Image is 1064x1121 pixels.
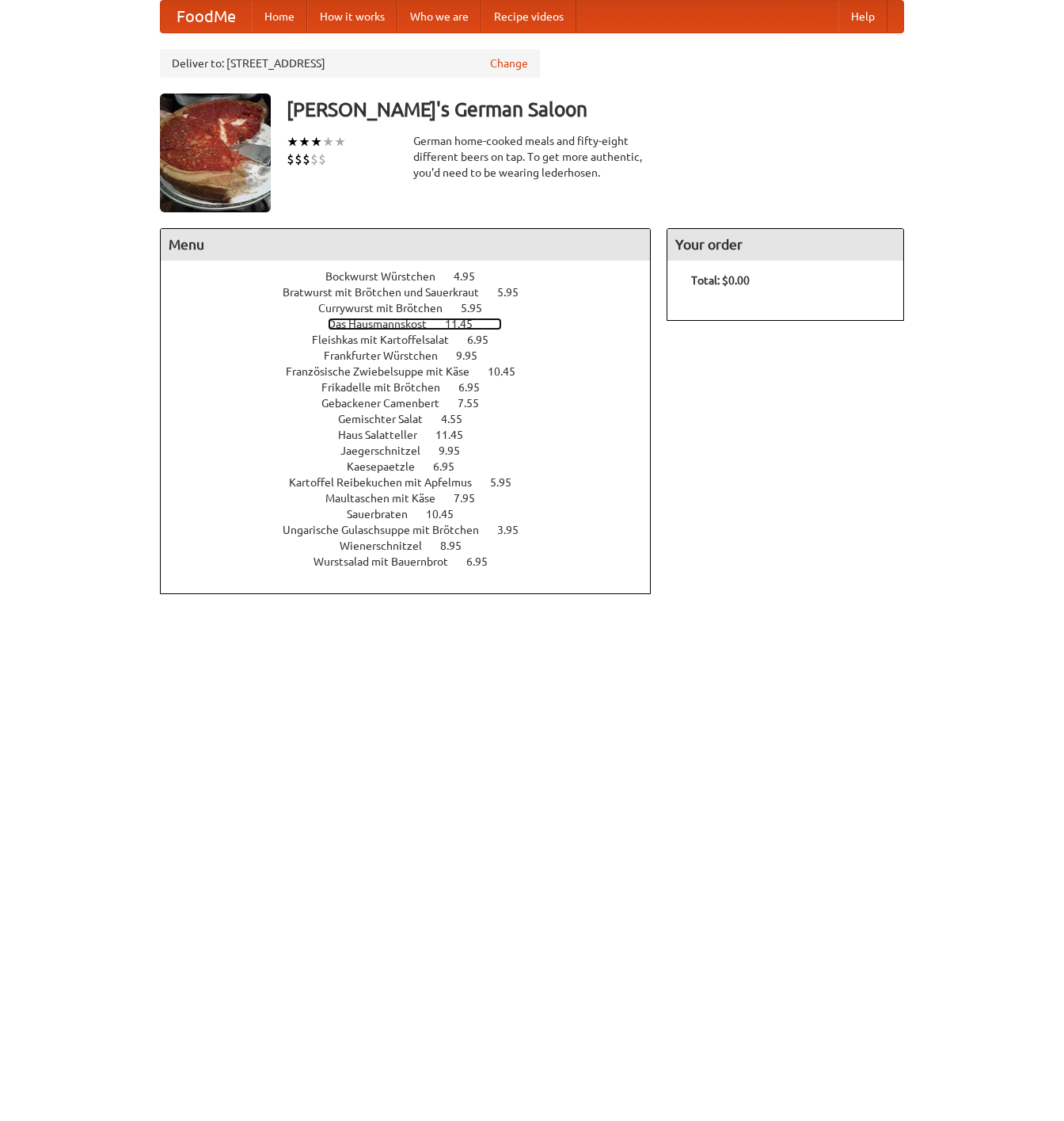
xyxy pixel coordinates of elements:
a: How it works [307,1,397,32]
a: Sauerbraten 10.45 [347,508,483,520]
span: 6.95 [466,555,503,568]
li: $ [302,151,310,168]
span: Gebackener Camenbert [321,397,455,410]
h4: Your order [667,229,903,261]
li: ★ [310,133,322,151]
a: Frankfurter Würstchen 9.95 [324,349,507,362]
div: German home-cooked meals and fifty-eight different beers on tap. To get more authentic, you'd nee... [413,133,651,181]
span: 10.45 [426,508,469,520]
h3: [PERSON_NAME]'s German Saloon [287,93,904,125]
li: ★ [334,133,346,151]
li: ★ [298,133,310,151]
a: Help [838,1,887,32]
li: $ [310,151,318,168]
span: Frankfurter Würstchen [324,349,454,362]
span: Wurstsalad mit Bauernbrot [313,555,464,568]
span: Bratwurst mit Brötchen und Sauerkraut [283,286,495,299]
span: 5.95 [461,302,498,315]
a: Wurstsalad mit Bauernbrot 6.95 [313,555,517,568]
a: Frikadelle mit Brötchen 6.95 [321,381,509,394]
span: Currywurst mit Brötchen [318,302,458,315]
span: 6.95 [433,460,470,473]
span: Frikadelle mit Brötchen [321,381,456,394]
a: Who we are [397,1,481,32]
a: Wienerschnitzel 8.95 [340,540,491,552]
span: 5.95 [497,286,534,299]
span: Ungarische Gulaschsuppe mit Brötchen [283,524,495,536]
a: Das Hausmannskost 11.45 [328,318,502,330]
a: Change [490,55,528,71]
img: angular.jpg [160,93,271,212]
li: $ [294,151,302,168]
span: Kartoffel Reibekuchen mit Apfelmus [289,476,488,489]
a: Maultaschen mit Käse 7.95 [325,492,504,505]
span: Haus Salatteller [338,429,433,441]
span: 6.95 [458,381,496,394]
a: Gemischter Salat 4.55 [338,413,492,425]
span: 3.95 [497,524,534,536]
span: 9.95 [456,349,493,362]
a: Jaegerschnitzel 9.95 [340,444,489,457]
b: Total: $0.00 [691,274,750,287]
h4: Menu [161,229,650,261]
span: 4.55 [441,413,478,425]
span: 11.45 [435,429,479,441]
li: $ [318,151,326,168]
span: 10.45 [488,365,531,378]
a: Currywurst mit Brötchen 5.95 [318,302,511,315]
span: Sauerbraten [347,508,424,520]
li: ★ [322,133,334,151]
span: Kaesepaetzle [347,460,431,473]
span: 7.55 [458,397,495,410]
span: Jaegerschnitzel [340,444,436,457]
li: ★ [287,133,298,151]
span: Maultaschen mit Käse [325,492,451,505]
a: Ungarische Gulaschsuppe mit Brötchen 3.95 [283,524,548,536]
a: Home [252,1,307,32]
a: Bockwurst Würstchen 4.95 [325,270,504,283]
span: Gemischter Salat [338,413,439,425]
a: FoodMe [161,1,252,32]
span: 8.95 [440,540,477,552]
div: Deliver to: [STREET_ADDRESS] [160,49,540,78]
span: Wienerschnitzel [340,540,438,552]
span: 7.95 [454,492,491,505]
span: Das Hausmannskost [328,318,443,330]
span: 6.95 [467,334,504,346]
span: 4.95 [454,270,491,283]
a: Kaesepaetzle 6.95 [347,460,484,473]
span: Fleishkas mit Kartoffelsalat [312,334,465,346]
a: Recipe videos [481,1,576,32]
span: Bockwurst Würstchen [325,270,451,283]
a: Kartoffel Reibekuchen mit Apfelmus 5.95 [289,476,541,489]
a: Haus Salatteller 11.45 [338,429,492,441]
a: Fleishkas mit Kartoffelsalat 6.95 [312,334,518,346]
span: 5.95 [490,476,527,489]
li: $ [287,151,294,168]
a: Bratwurst mit Brötchen und Sauerkraut 5.95 [283,286,548,299]
span: 9.95 [439,444,476,457]
span: 11.45 [445,318,488,330]
a: Gebackener Camenbert 7.55 [321,397,508,410]
a: Französische Zwiebelsuppe mit Käse 10.45 [286,365,545,378]
span: Französische Zwiebelsuppe mit Käse [286,365,485,378]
